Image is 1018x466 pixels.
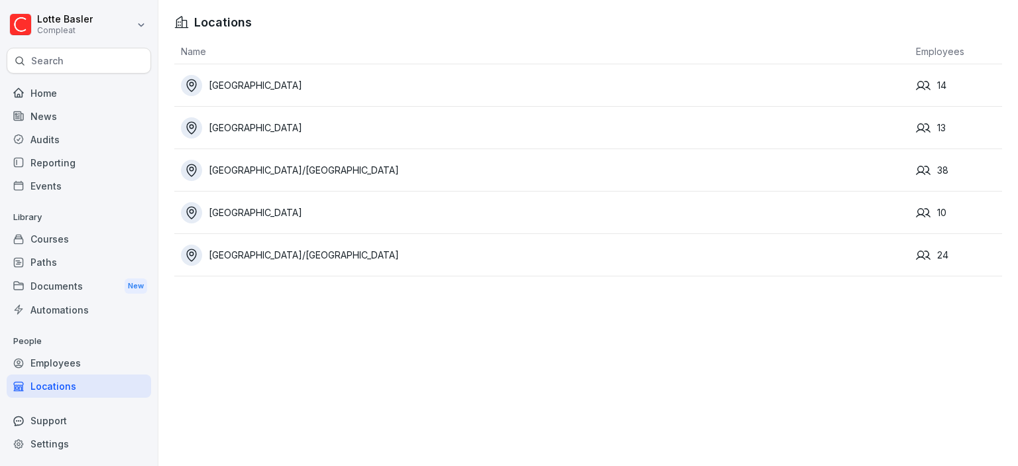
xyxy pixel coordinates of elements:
[181,117,909,139] a: [GEOGRAPHIC_DATA]
[916,121,1002,135] div: 13
[916,163,1002,178] div: 38
[7,274,151,298] a: DocumentsNew
[7,128,151,151] a: Audits
[916,205,1002,220] div: 10
[7,207,151,228] p: Library
[31,54,64,68] p: Search
[7,432,151,455] a: Settings
[174,39,909,64] th: Name
[7,331,151,352] p: People
[7,351,151,375] a: Employees
[181,160,909,181] a: [GEOGRAPHIC_DATA]/[GEOGRAPHIC_DATA]
[7,82,151,105] a: Home
[916,78,1002,93] div: 14
[181,245,909,266] a: [GEOGRAPHIC_DATA]/[GEOGRAPHIC_DATA]
[7,409,151,432] div: Support
[7,174,151,198] a: Events
[37,14,93,25] p: Lotte Basler
[7,251,151,274] a: Paths
[909,39,1002,64] th: Employees
[7,105,151,128] a: News
[181,75,909,96] a: [GEOGRAPHIC_DATA]
[7,274,151,298] div: Documents
[37,26,93,35] p: Compleat
[181,202,909,223] a: [GEOGRAPHIC_DATA]
[7,375,151,398] a: Locations
[916,248,1002,262] div: 24
[125,278,147,294] div: New
[194,13,252,31] h1: Locations
[7,151,151,174] a: Reporting
[7,298,151,321] a: Automations
[7,227,151,251] a: Courses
